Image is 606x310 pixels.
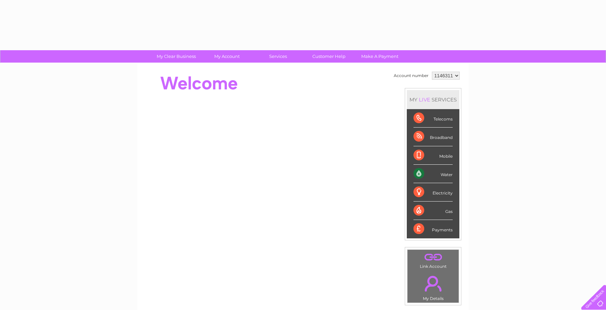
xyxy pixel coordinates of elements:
[149,50,204,63] a: My Clear Business
[418,96,432,103] div: LIVE
[409,251,457,263] a: .
[301,50,357,63] a: Customer Help
[407,90,459,109] div: MY SERVICES
[200,50,255,63] a: My Account
[409,272,457,295] a: .
[413,128,453,146] div: Broadband
[413,220,453,238] div: Payments
[250,50,306,63] a: Services
[407,249,459,270] td: Link Account
[407,270,459,303] td: My Details
[392,70,430,81] td: Account number
[413,146,453,165] div: Mobile
[352,50,407,63] a: Make A Payment
[413,183,453,202] div: Electricity
[413,109,453,128] div: Telecoms
[413,202,453,220] div: Gas
[413,165,453,183] div: Water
